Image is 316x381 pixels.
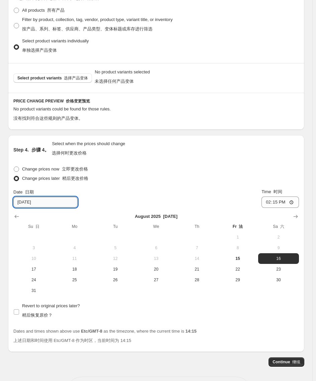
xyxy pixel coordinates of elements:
span: 6 [138,245,174,251]
button: Friday August 8 2025 [217,243,258,253]
span: No product variants selected [95,69,150,87]
font: 稍后恢复原价？ [22,313,52,318]
th: Monday [54,221,95,232]
span: 26 [98,277,133,283]
span: 17 [16,267,51,272]
span: 14 [179,256,215,261]
font: 日 [35,224,39,229]
span: Revert to original prices later? [22,303,80,318]
span: Date [13,189,34,195]
font: 所有产品 [47,8,65,13]
span: 22 [220,267,255,272]
th: Saturday [258,221,299,232]
button: Friday August 29 2025 [217,275,258,285]
b: 14:15 [186,329,197,334]
button: Monday August 25 2025 [54,275,95,285]
th: Sunday [13,221,54,232]
button: Monday August 11 2025 [54,253,95,264]
span: Fr [220,224,255,229]
span: 24 [16,277,51,283]
span: No product variants could be found for those rules. [13,106,111,121]
span: 27 [138,277,174,283]
span: Tu [98,224,133,229]
span: 25 [57,277,92,283]
font: 上述日期和时间使用 Etc/GMT-8 作为时区，当前时间为 14:15 [13,338,131,343]
b: Etc/GMT-8 [81,329,102,334]
font: 选择何时更改价格 [52,150,87,155]
button: Continue 继续 [269,357,304,367]
span: 13 [138,256,174,261]
th: Thursday [177,221,217,232]
font: 按产品、系列、标签、供应商、产品类型、变体标题或库存进行筛选 [22,26,152,31]
font: 价格变更预览 [66,99,90,103]
button: Select product variants 选择产品变体 [13,73,92,83]
font: 选择产品变体 [64,76,88,80]
font: 继续 [292,360,300,364]
font: 时间 [274,189,282,194]
button: Today Friday August 15 2025 [217,253,258,264]
button: Wednesday August 13 2025 [136,253,177,264]
span: 4 [57,245,92,251]
button: Saturday August 23 2025 [258,264,299,275]
button: Thursday August 28 2025 [177,275,217,285]
button: Thursday August 14 2025 [177,253,217,264]
button: Wednesday August 27 2025 [136,275,177,285]
th: Wednesday [136,221,177,232]
button: Tuesday August 5 2025 [95,243,136,253]
font: 步骤 4。 [31,147,49,152]
button: Thursday August 7 2025 [177,243,217,253]
span: 15 [220,256,255,261]
button: Monday August 4 2025 [54,243,95,253]
h6: PRICE CHANGE PREVIEW [13,98,299,104]
span: Time [261,189,282,194]
button: Friday August 22 2025 [217,264,258,275]
span: 7 [179,245,215,251]
font: 单独选择产品变体 [22,48,57,53]
button: Saturday August 16 2025 [258,253,299,264]
span: Su [16,224,51,229]
th: Tuesday [95,221,136,232]
span: 2 [261,235,296,240]
span: 29 [220,277,255,283]
span: Select product variants individually [22,38,89,53]
button: Show previous month, July 2025 [12,212,21,221]
font: 法 [239,224,243,229]
span: 31 [16,288,51,293]
button: Tuesday August 12 2025 [95,253,136,264]
font: 日期 [25,189,34,195]
button: Saturday August 2 2025 [258,232,299,243]
font: 没有找到符合这些规则的产品变体。 [13,116,83,121]
span: 21 [179,267,215,272]
span: Filter by product, collection, tag, vendor, product type, variant title, or inventory [22,17,173,31]
span: 9 [261,245,296,251]
span: 28 [179,277,215,283]
button: Sunday August 10 2025 [13,253,54,264]
button: Tuesday August 26 2025 [95,275,136,285]
span: 1 [220,235,255,240]
font: 未选择任何产品变体 [95,79,134,84]
span: Sa [261,224,296,229]
button: Sunday August 24 2025 [13,275,54,285]
span: Change prices later [22,176,88,181]
button: Sunday August 31 2025 [13,285,54,296]
font: 立即更改价格 [62,166,88,171]
span: 18 [57,267,92,272]
span: 5 [98,245,133,251]
button: Friday August 1 2025 [217,232,258,243]
span: 11 [57,256,92,261]
button: Sunday August 3 2025 [13,243,54,253]
button: Show next month, September 2025 [291,212,300,221]
h2: Step 4. [13,146,49,153]
button: Tuesday August 19 2025 [95,264,136,275]
button: Wednesday August 6 2025 [136,243,177,253]
span: 8 [220,245,255,251]
input: 12:00 [261,197,299,208]
p: Select when the prices should change [52,140,125,159]
button: Monday August 18 2025 [54,264,95,275]
span: 10 [16,256,51,261]
span: 19 [98,267,133,272]
span: We [138,224,174,229]
span: 12 [98,256,133,261]
span: Select product variants [17,75,88,81]
button: Thursday August 21 2025 [177,264,217,275]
